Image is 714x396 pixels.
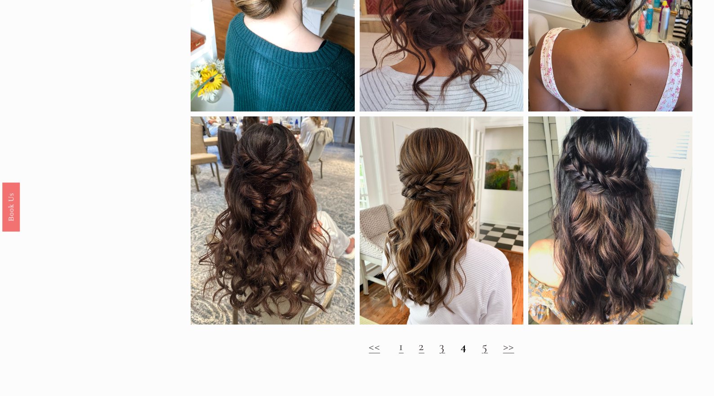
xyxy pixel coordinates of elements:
a: Book Us [2,182,20,231]
a: 3 [439,338,445,354]
a: << [369,338,380,354]
a: >> [503,338,514,354]
a: 1 [399,338,403,354]
strong: 4 [460,338,467,354]
a: 5 [482,338,488,354]
a: 2 [419,338,424,354]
